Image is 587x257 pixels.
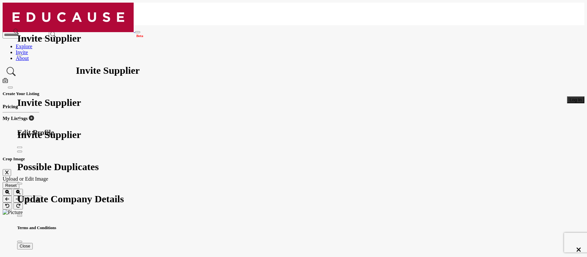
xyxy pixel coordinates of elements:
[3,32,49,38] input: Search
[3,116,28,121] b: My Listings
[17,193,570,205] h1: Update Company Details
[17,54,22,56] button: Close
[16,55,29,61] a: About
[3,104,39,121] div: Create Your Listing
[3,28,135,33] a: Beta
[5,183,17,188] span: Reset
[3,104,18,109] span: Pricing
[17,128,570,137] h1: Edit Profile
[76,65,140,76] h1: Invite Supplier
[3,176,48,182] span: Upload or Edit Image
[17,183,22,185] button: Close
[3,104,18,109] a: Pricing
[3,169,11,176] button: Close Image Upload Modal
[16,49,28,55] a: Invite
[17,33,570,44] h1: Invite Supplier
[135,31,140,33] button: Toggle navigation
[3,78,39,96] div: Create Your Listing
[3,182,19,189] button: Reset
[17,97,570,109] h1: Invite Supplier
[8,87,13,89] button: Close
[570,97,582,102] span: Log In
[3,65,20,78] a: Search
[17,215,22,217] button: Close
[16,44,32,49] a: Explore
[3,91,39,96] h5: Create Your Listing
[17,243,33,250] button: Close
[3,156,584,162] h5: Crop Image
[17,161,570,173] h1: Possible Duplicates
[3,209,23,215] img: Picture
[567,96,584,103] button: Log In
[17,241,22,243] button: Close
[17,226,570,230] h5: Terms and Conditions
[3,3,134,32] img: site Logo
[17,119,22,121] button: Close
[17,129,570,141] h1: Invite Supplier
[17,151,22,153] button: Close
